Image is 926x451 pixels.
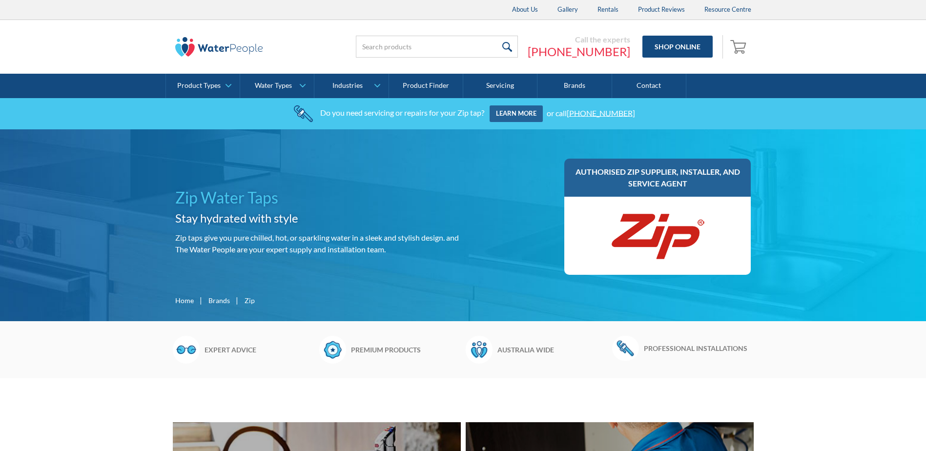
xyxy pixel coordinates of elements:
a: Shop Online [642,36,713,58]
div: or call [547,108,635,117]
h6: Premium products [351,345,461,355]
a: Water Types [240,74,314,98]
img: Zip [609,206,706,265]
a: Contact [612,74,686,98]
a: Learn more [490,105,543,122]
h6: Professional installations [644,343,754,353]
a: Home [175,295,194,306]
h1: Zip Water Taps [175,186,459,209]
img: Glasses [173,336,200,363]
div: Product Types [177,82,221,90]
h6: Expert advice [205,345,314,355]
img: Waterpeople Symbol [466,336,493,363]
a: Open empty cart [728,35,751,59]
a: Brands [208,295,230,306]
a: Product Types [166,74,240,98]
img: Badge [319,336,346,363]
img: shopping cart [730,39,749,54]
input: Search products [356,36,518,58]
div: Call the experts [528,35,630,44]
a: Product Finder [389,74,463,98]
div: Industries [332,82,363,90]
div: Water Types [255,82,292,90]
img: The Water People [175,37,263,57]
h3: Authorised Zip supplier, installer, and service agent [574,166,741,189]
div: | [235,294,240,306]
a: Brands [537,74,612,98]
div: Zip [245,295,255,306]
div: | [199,294,204,306]
h2: Stay hydrated with style [175,209,459,227]
a: Servicing [463,74,537,98]
img: Wrench [612,336,639,360]
h6: Australia wide [497,345,607,355]
a: [PHONE_NUMBER] [567,108,635,117]
p: Zip taps give you pure chilled, hot, or sparkling water in a sleek and stylish design. and The Wa... [175,232,459,255]
a: Industries [314,74,388,98]
a: [PHONE_NUMBER] [528,44,630,59]
div: Do you need servicing or repairs for your Zip tap? [320,108,484,117]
